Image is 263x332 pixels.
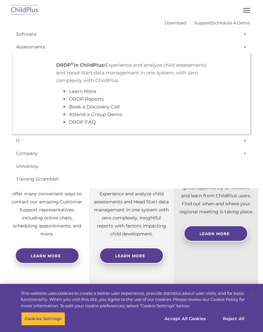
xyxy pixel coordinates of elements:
[13,134,250,147] a: IT
[69,111,122,117] a: Attend a Group Demo
[212,20,250,25] a: Schedule A Demo
[115,253,145,258] span: Learn More
[21,312,65,326] button: Cookies Settings
[214,312,254,326] button: Reject All
[69,88,96,94] a: Learn More
[69,104,120,110] a: Book a Discovery Call
[179,176,253,216] p: Not using ChildPlus? These are a great opportunity to network and learn from ChildPlus users. Fin...
[13,173,250,185] a: Training Scramble!!
[194,20,211,25] a: Support
[21,290,245,309] div: This website uses cookies to create a better user experience, provide statistics about user visit...
[10,182,84,238] p: Need help with ChildPlus? We offer many convenient ways to contact our amazing Customer Support r...
[56,61,207,84] p: Experience and analyze child assessments and Head Start data management in one system, with zero ...
[199,231,230,236] span: Learn More
[13,160,250,173] a: University
[31,253,61,258] span: Learn more
[246,287,260,301] button: Close
[94,190,169,238] p: Experience and analyze child assessments and Head Start data management in one system with zero c...
[184,226,248,242] a: Learn More
[71,61,74,66] sup: ©
[13,28,250,40] a: Software
[161,312,209,326] button: Accept All Cookies
[165,20,186,25] a: Download
[13,40,250,53] a: Assessments
[10,3,40,18] img: ChildPlus by Procare Solutions
[69,119,96,125] a: DRDP FAQ
[15,248,79,264] a: Learn more
[56,62,105,68] strong: DRDP in ChildPlus:
[13,147,250,160] a: Company
[99,248,164,264] a: Learn More
[69,96,104,102] a: DRDP Reports
[165,20,250,25] font: |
